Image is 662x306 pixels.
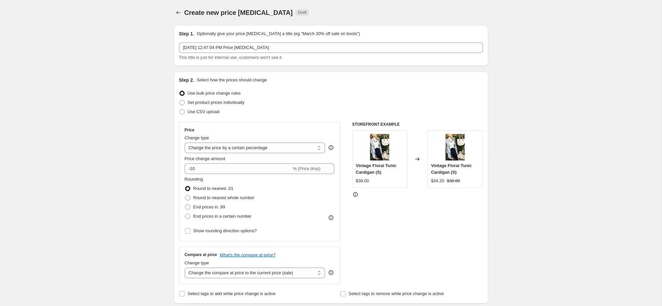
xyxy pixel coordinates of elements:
span: Select tags to add while price change is active [188,291,276,296]
h2: Step 1. [179,30,194,37]
span: Use CSV upload [188,109,219,114]
span: Use bulk price change rules [188,91,241,96]
span: This title is just for internal use, customers won't see it [179,55,282,60]
h2: Step 2. [179,77,194,83]
span: Set product prices individually [188,100,245,105]
button: Price change jobs [174,8,183,17]
span: Round to nearest .01 [193,186,233,191]
span: Price change amount [185,156,225,161]
h6: STOREFRONT EXAMPLE [352,122,483,127]
p: Optionally give your price [MEDICAL_DATA] a title (eg "March 30% off sale on boots") [197,30,360,37]
span: Show rounding direction options? [193,228,257,233]
span: Vintage Floral Tunic Cardigan (S) [431,163,472,175]
div: $38.00 [356,178,369,184]
div: help [328,144,334,151]
div: help [328,269,334,276]
div: $34.20 [431,178,444,184]
button: What's the compare at price? [220,252,276,257]
span: Round to nearest whole number [193,195,255,200]
h3: Price [185,127,194,133]
h3: Compare at price [185,252,217,257]
span: Create new price [MEDICAL_DATA] [184,9,293,16]
span: End prices in .99 [193,204,225,209]
span: Change type [185,135,209,140]
img: Screen-Shot-2019-08-15-at-1.43.26-PM-317141_80x.png [442,134,468,160]
p: Select how the prices should change [197,77,267,83]
span: % (Price drop) [293,166,320,171]
strike: $38.00 [447,178,460,184]
span: End prices in a certain number [193,214,252,219]
span: Vintage Floral Tunic Cardigan (S) [356,163,397,175]
span: Rounding [185,177,203,182]
span: Draft [298,10,307,15]
span: Change type [185,260,209,265]
img: Screen-Shot-2019-08-15-at-1.43.26-PM-317141_80x.png [366,134,393,160]
input: 30% off holiday sale [179,42,483,53]
input: -15 [185,163,292,174]
span: Select tags to remove while price change is active [349,291,444,296]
